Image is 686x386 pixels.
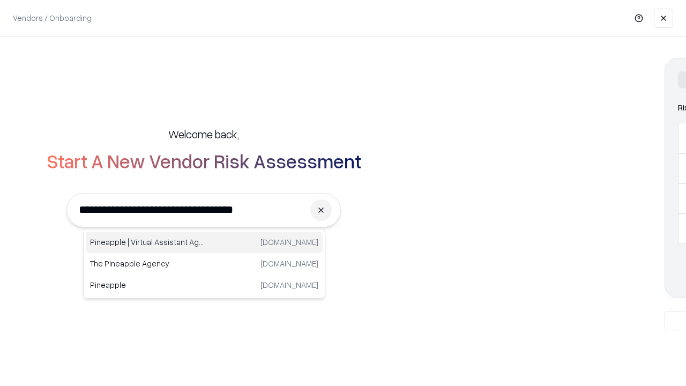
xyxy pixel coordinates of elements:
p: Pineapple | Virtual Assistant Agency [90,236,204,248]
p: Pineapple [90,279,204,291]
p: The Pineapple Agency [90,258,204,269]
h2: Start A New Vendor Risk Assessment [47,150,361,172]
p: Vendors / Onboarding [13,12,92,24]
div: Suggestions [83,229,325,299]
p: [DOMAIN_NAME] [260,279,318,291]
p: [DOMAIN_NAME] [260,236,318,248]
p: [DOMAIN_NAME] [260,258,318,269]
h5: Welcome back, [168,127,239,142]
